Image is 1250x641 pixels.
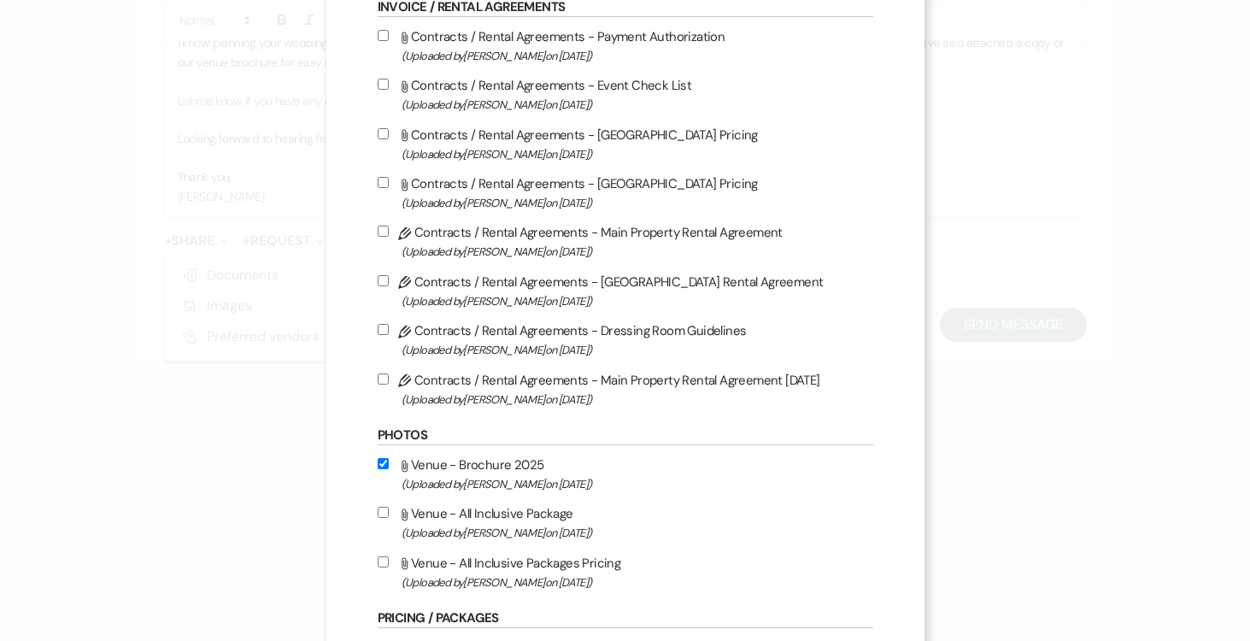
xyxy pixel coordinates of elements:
input: Venue - Brochure 2025(Uploaded by[PERSON_NAME]on [DATE]) [378,458,389,469]
span: (Uploaded by [PERSON_NAME] on [DATE] ) [402,474,873,494]
label: Venue - All Inclusive Package [378,503,873,543]
span: (Uploaded by [PERSON_NAME] on [DATE] ) [402,193,873,213]
input: Contracts / Rental Agreements - Event Check List(Uploaded by[PERSON_NAME]on [DATE]) [378,79,389,90]
label: Contracts / Rental Agreements - Main Property Rental Agreement [378,221,873,262]
h6: Photos [378,426,873,445]
label: Contracts / Rental Agreements - Main Property Rental Agreement [DATE] [378,369,873,409]
h6: Pricing / Packages [378,609,873,628]
label: Contracts / Rental Agreements - Dressing Room Guidelines [378,320,873,360]
span: (Uploaded by [PERSON_NAME] on [DATE] ) [402,340,873,360]
span: (Uploaded by [PERSON_NAME] on [DATE] ) [402,242,873,262]
label: Contracts / Rental Agreements - [GEOGRAPHIC_DATA] Rental Agreement [378,271,873,311]
input: Contracts / Rental Agreements - Main Property Rental Agreement(Uploaded by[PERSON_NAME]on [DATE]) [378,226,389,237]
span: (Uploaded by [PERSON_NAME] on [DATE] ) [402,144,873,164]
span: (Uploaded by [PERSON_NAME] on [DATE] ) [402,95,873,115]
input: Venue - All Inclusive Packages Pricing(Uploaded by[PERSON_NAME]on [DATE]) [378,556,389,567]
label: Contracts / Rental Agreements - Event Check List [378,74,873,115]
input: Contracts / Rental Agreements - [GEOGRAPHIC_DATA] Pricing(Uploaded by[PERSON_NAME]on [DATE]) [378,128,389,139]
span: (Uploaded by [PERSON_NAME] on [DATE] ) [402,291,873,311]
input: Contracts / Rental Agreements - Main Property Rental Agreement [DATE](Uploaded by[PERSON_NAME]on ... [378,373,389,385]
label: Venue - All Inclusive Packages Pricing [378,552,873,592]
label: Contracts / Rental Agreements - Payment Authorization [378,26,873,66]
span: (Uploaded by [PERSON_NAME] on [DATE] ) [402,390,873,409]
span: (Uploaded by [PERSON_NAME] on [DATE] ) [402,523,873,543]
label: Contracts / Rental Agreements - [GEOGRAPHIC_DATA] Pricing [378,124,873,164]
input: Contracts / Rental Agreements - Payment Authorization(Uploaded by[PERSON_NAME]on [DATE]) [378,30,389,41]
input: Contracts / Rental Agreements - [GEOGRAPHIC_DATA] Rental Agreement(Uploaded by[PERSON_NAME]on [DA... [378,275,389,286]
span: (Uploaded by [PERSON_NAME] on [DATE] ) [402,46,873,66]
label: Contracts / Rental Agreements - [GEOGRAPHIC_DATA] Pricing [378,173,873,213]
input: Venue - All Inclusive Package(Uploaded by[PERSON_NAME]on [DATE]) [378,507,389,518]
input: Contracts / Rental Agreements - Dressing Room Guidelines(Uploaded by[PERSON_NAME]on [DATE]) [378,324,389,335]
label: Venue - Brochure 2025 [378,454,873,494]
span: (Uploaded by [PERSON_NAME] on [DATE] ) [402,573,873,592]
input: Contracts / Rental Agreements - [GEOGRAPHIC_DATA] Pricing(Uploaded by[PERSON_NAME]on [DATE]) [378,177,389,188]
